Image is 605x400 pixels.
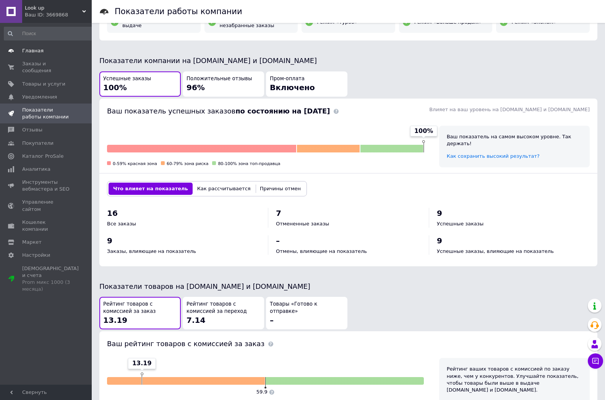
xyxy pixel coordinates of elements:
[270,301,344,315] span: Товары «Готово к отправке»
[429,107,590,112] span: Влияет на ваш уровень на [DOMAIN_NAME] и [DOMAIN_NAME]
[99,57,317,65] span: Показатели компании на [DOMAIN_NAME] и [DOMAIN_NAME]
[103,83,127,92] span: 100%
[276,221,329,227] span: Отмененные заказы
[447,366,582,394] div: Рейтинг ваших товаров с комиссией по заказу ниже, чем у конкурентов. Улучшайте показатель, чтобы ...
[107,209,118,218] span: 16
[183,297,264,329] button: Рейтинг товаров с комиссией за переход7.14
[22,279,79,293] div: Prom микс 1000 (3 месяца)
[22,252,50,259] span: Настройки
[270,75,305,83] span: Пром-оплата
[99,297,181,329] button: Рейтинг товаров с комиссией за заказ13.19
[4,27,94,40] input: Поиск
[187,316,205,325] span: 7.14
[22,199,71,212] span: Управление сайтом
[107,107,330,115] span: Ваш показатель успешных заказов
[25,11,92,18] div: Ваш ID: 3669868
[255,183,305,195] button: Причины отмен
[437,209,442,218] span: 9
[107,236,112,245] span: 9
[276,209,281,218] span: 7
[107,340,264,348] span: Ваш рейтинг товаров с комиссией за заказ
[113,161,157,166] span: 0-59% красная зона
[107,221,136,227] span: Все заказы
[270,316,274,325] span: –
[22,166,50,173] span: Аналитика
[447,153,540,159] a: Как сохранить высокий результат?
[109,183,193,195] button: Что влияет на показатель
[447,133,582,147] div: Ваш показатель на самом высоком уровне. Так держать!
[22,239,42,246] span: Маркет
[235,107,330,115] b: по состоянию на [DATE]
[266,297,347,329] button: Товары «Готово к отправке»–
[187,301,260,315] span: Рейтинг товаров с комиссией за переход
[107,248,196,254] span: Заказы, влияющие на показатель
[218,161,280,166] span: 80-100% зона топ-продавца
[22,179,71,193] span: Инструменты вебмастера и SEO
[22,126,42,133] span: Отзывы
[437,248,554,254] span: Успешные заказы, влияющие на показатель
[187,75,252,83] span: Положительные отзывы
[103,75,151,83] span: Успешные заказы
[22,81,65,87] span: Товары и услуги
[22,107,71,120] span: Показатели работы компании
[22,140,54,147] span: Покупатели
[187,83,205,92] span: 96%
[103,301,177,315] span: Рейтинг товаров с комиссией за заказ
[193,183,255,195] button: Как рассчитывается
[276,248,367,254] span: Отмены, влияющие на показатель
[276,236,280,245] span: –
[22,153,63,160] span: Каталог ProSale
[22,265,79,293] span: [DEMOGRAPHIC_DATA] и счета
[437,236,442,245] span: 9
[266,71,347,97] button: Пром-оплатаВключено
[25,5,82,11] span: Look up
[22,219,71,233] span: Кошелек компании
[270,83,315,92] span: Включено
[22,60,71,74] span: Заказы и сообщения
[103,316,127,325] span: 13.19
[132,359,152,368] span: 13.19
[414,127,433,135] span: 100%
[183,71,264,97] button: Положительные отзывы96%
[22,47,44,54] span: Главная
[99,282,310,290] span: Показатели товаров на [DOMAIN_NAME] и [DOMAIN_NAME]
[115,7,242,16] h1: Показатели работы компании
[99,71,181,97] button: Успешные заказы100%
[588,353,603,369] button: Чат с покупателем
[167,161,208,166] span: 60-79% зона риска
[256,389,268,395] span: 59.9
[437,221,483,227] span: Успешные заказы
[22,94,57,100] span: Уведомления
